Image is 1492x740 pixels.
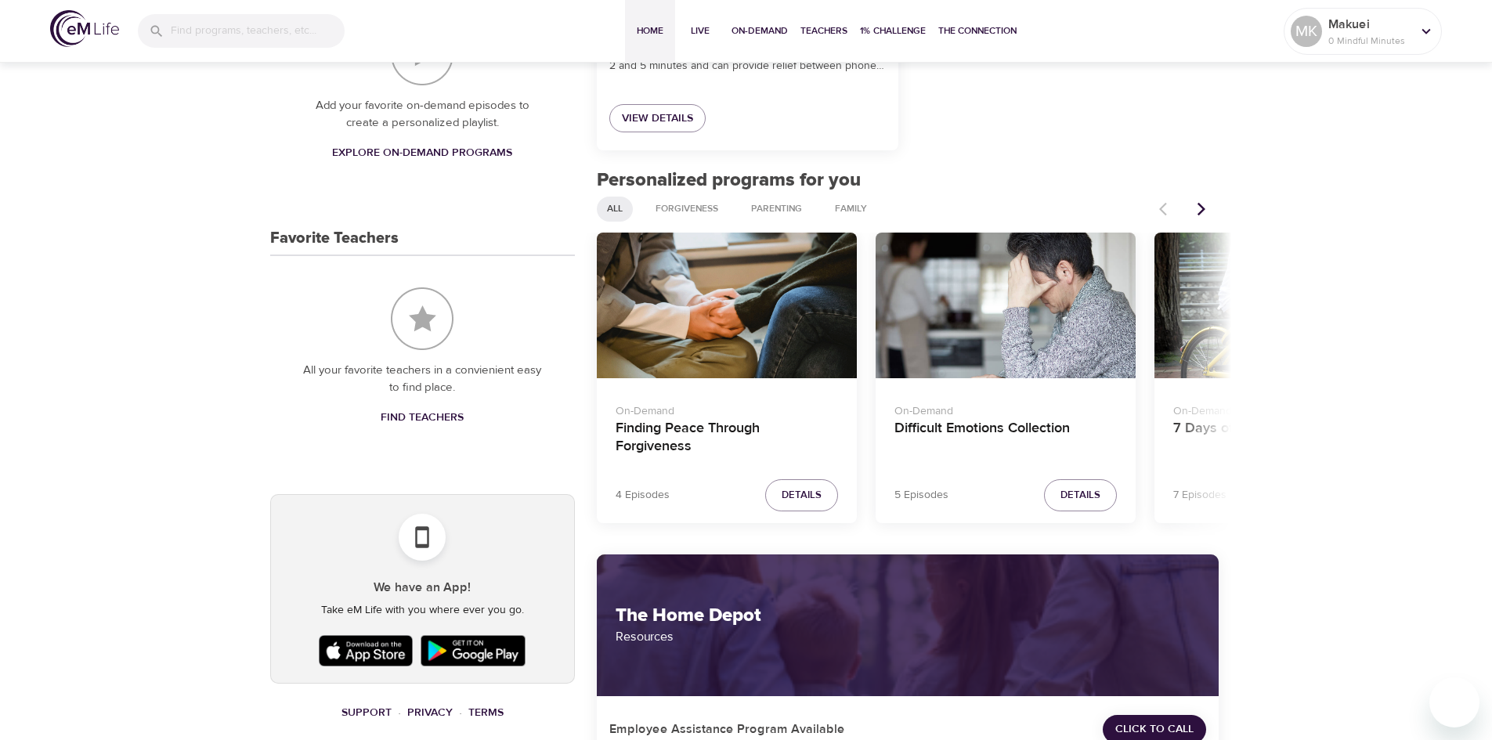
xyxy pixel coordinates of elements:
h5: We have an App! [284,579,562,596]
span: Family [825,202,876,215]
p: On-Demand [894,397,1117,420]
span: Details [1060,486,1100,504]
img: logo [50,10,119,47]
div: MK [1291,16,1322,47]
button: Next items [1184,192,1219,226]
span: Explore On-Demand Programs [332,143,512,163]
p: 4 Episodes [616,487,670,504]
div: All [597,197,633,222]
img: Apple App Store [315,631,417,670]
a: View Details [609,104,706,133]
div: Forgiveness [645,197,728,222]
span: Find Teachers [381,408,464,428]
li: · [459,702,462,724]
h3: Favorite Teachers [270,229,399,247]
a: Terms [468,706,504,720]
span: Teachers [800,23,847,39]
span: Live [681,23,719,39]
p: 7 Episodes [1173,487,1226,504]
button: Finding Peace Through Forgiveness [597,233,857,379]
div: Parenting [741,197,812,222]
h4: Difficult Emotions Collection [894,420,1117,457]
span: Click to Call [1115,720,1194,739]
p: On-Demand [616,397,838,420]
div: Family [825,197,877,222]
a: Privacy [407,706,453,720]
a: Find Teachers [374,403,470,432]
h2: The Home Depot [616,605,1201,627]
p: Makuei [1328,15,1411,34]
p: 5 Episodes [894,487,948,504]
span: Forgiveness [646,202,728,215]
iframe: Button to launch messaging window [1429,677,1479,727]
span: Details [782,486,822,504]
a: Explore On-Demand Programs [326,139,518,168]
span: Parenting [742,202,811,215]
button: Details [1044,479,1117,511]
span: 1% Challenge [860,23,926,39]
button: Difficult Emotions Collection [876,233,1136,379]
p: Add your favorite on-demand episodes to create a personalized playlist. [302,97,544,132]
img: Favorite Teachers [391,287,453,350]
li: · [398,702,401,724]
p: Resources [616,627,1201,646]
p: 0 Mindful Minutes [1328,34,1411,48]
span: The Connection [938,23,1017,39]
button: 7 Days of Mindful Parenting [1154,233,1414,379]
button: Details [765,479,838,511]
p: On-Demand [1173,397,1396,420]
span: All [598,202,632,215]
p: All your favorite teachers in a convienient easy to find place. [302,362,544,397]
h5: Employee Assistance Program Available [609,721,845,738]
input: Find programs, teachers, etc... [171,14,345,48]
nav: breadcrumb [270,702,575,724]
h4: Finding Peace Through Forgiveness [616,420,838,457]
h2: Personalized programs for you [597,169,1219,192]
img: Google Play Store [417,631,529,670]
h4: 7 Days of Mindful Parenting [1173,420,1396,457]
span: On-Demand [732,23,788,39]
span: Home [631,23,669,39]
span: View Details [622,109,693,128]
a: Support [341,706,392,720]
p: Take eM Life with you where ever you go. [284,602,562,619]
